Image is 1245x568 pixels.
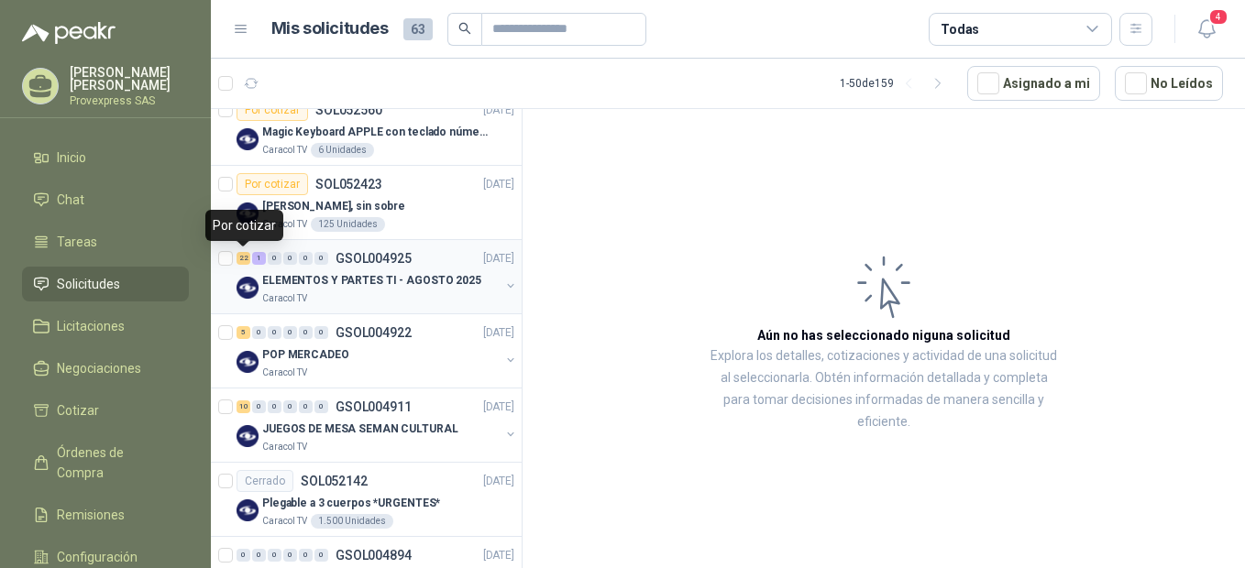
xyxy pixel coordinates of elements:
span: Tareas [57,232,97,252]
p: GSOL004911 [336,400,412,413]
p: ELEMENTOS Y PARTES TI - AGOSTO 2025 [262,272,481,289]
div: 0 [268,326,281,339]
div: 0 [252,326,266,339]
span: 63 [403,18,433,40]
p: Caracol TV [262,514,307,529]
a: Chat [22,182,189,217]
span: Cotizar [57,400,99,421]
div: 10 [237,400,250,413]
p: Caracol TV [262,440,307,454]
div: 0 [299,549,313,562]
div: 0 [283,252,297,265]
span: Inicio [57,147,86,168]
p: Caracol TV [262,217,307,232]
div: Por cotizar [237,173,308,195]
img: Company Logo [237,202,259,224]
p: Provexpress SAS [70,95,189,106]
div: 1 - 50 de 159 [840,69,953,98]
a: Negociaciones [22,351,189,386]
a: Inicio [22,140,189,175]
div: 6 Unidades [311,143,374,158]
p: [DATE] [483,176,514,193]
div: 0 [314,326,328,339]
p: Caracol TV [262,366,307,380]
img: Company Logo [237,277,259,299]
div: 1 [252,252,266,265]
img: Company Logo [237,499,259,521]
div: Por cotizar [205,210,283,241]
p: Caracol TV [262,291,307,306]
div: 125 Unidades [311,217,385,232]
div: 22 [237,252,250,265]
span: Solicitudes [57,274,120,294]
div: Todas [941,19,979,39]
div: 0 [283,400,297,413]
span: Configuración [57,547,138,567]
div: 0 [252,400,266,413]
p: SOL052142 [301,475,368,487]
span: Remisiones [57,505,125,525]
a: CerradoSOL052142[DATE] Company LogoPlegable a 3 cuerpos *URGENTES*Caracol TV1.500 Unidades [211,463,522,537]
div: Por cotizar [237,99,308,121]
span: Licitaciones [57,316,125,336]
p: [DATE] [483,547,514,564]
p: [PERSON_NAME], sin sobre [262,198,405,215]
p: POP MERCADEO [262,346,349,364]
img: Logo peakr [22,22,116,44]
a: Tareas [22,224,189,259]
h3: Aún no has seleccionado niguna solicitud [757,325,1010,345]
div: 0 [314,400,328,413]
a: Órdenes de Compra [22,435,189,490]
div: 0 [299,326,313,339]
p: Magic Keyboard APPLE con teclado númerico en Español Plateado [262,124,490,141]
a: 10 0 0 0 0 0 GSOL004911[DATE] Company LogoJUEGOS DE MESA SEMAN CULTURALCaracol TV [237,396,518,454]
div: 0 [252,549,266,562]
a: Remisiones [22,497,189,532]
div: 0 [268,252,281,265]
p: [DATE] [483,250,514,268]
a: Por cotizarSOL052560[DATE] Company LogoMagic Keyboard APPLE con teclado númerico en Español Plate... [211,92,522,166]
img: Company Logo [237,128,259,150]
button: 4 [1190,13,1223,46]
span: search [458,22,471,35]
span: 4 [1208,8,1228,26]
a: Cotizar [22,393,189,428]
div: 0 [299,252,313,265]
a: 22 1 0 0 0 0 GSOL004925[DATE] Company LogoELEMENTOS Y PARTES TI - AGOSTO 2025Caracol TV [237,247,518,306]
span: Chat [57,190,84,210]
img: Company Logo [237,425,259,447]
div: 0 [314,549,328,562]
p: Caracol TV [262,143,307,158]
a: Licitaciones [22,309,189,344]
span: Negociaciones [57,358,141,378]
div: 0 [268,549,281,562]
p: [DATE] [483,399,514,416]
h1: Mis solicitudes [271,16,389,42]
button: Asignado a mi [967,66,1100,101]
p: Explora los detalles, cotizaciones y actividad de una solicitud al seleccionarla. Obtén informaci... [706,345,1062,433]
p: [PERSON_NAME] [PERSON_NAME] [70,66,189,92]
a: Solicitudes [22,267,189,301]
p: GSOL004922 [336,326,412,339]
p: JUEGOS DE MESA SEMAN CULTURAL [262,421,458,438]
img: Company Logo [237,351,259,373]
button: No Leídos [1115,66,1223,101]
div: 0 [283,326,297,339]
div: 5 [237,326,250,339]
p: GSOL004894 [336,549,412,562]
p: SOL052423 [315,178,382,191]
div: Cerrado [237,470,293,492]
div: 0 [268,400,281,413]
p: Plegable a 3 cuerpos *URGENTES* [262,495,440,512]
p: [DATE] [483,324,514,342]
div: 1.500 Unidades [311,514,393,529]
div: 0 [237,549,250,562]
p: SOL052560 [315,104,382,116]
span: Órdenes de Compra [57,442,171,483]
div: 0 [314,252,328,265]
a: Por cotizarSOL052423[DATE] Company Logo[PERSON_NAME], sin sobreCaracol TV125 Unidades [211,166,522,240]
p: GSOL004925 [336,252,412,265]
div: 0 [283,549,297,562]
div: 0 [299,400,313,413]
p: [DATE] [483,102,514,119]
